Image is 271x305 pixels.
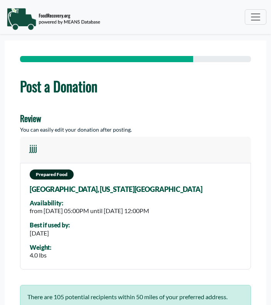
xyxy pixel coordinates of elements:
[30,244,51,251] div: Weight:
[30,206,149,215] div: from [DATE] 05:00PM until [DATE] 12:00PM
[20,113,251,123] h4: Review
[20,127,251,133] h5: You can easily edit your donation after posting.
[20,78,251,94] h1: Post a Donation
[30,169,74,180] span: Prepared Food
[7,7,100,30] img: NavigationLogo_FoodRecovery-91c16205cd0af1ed486a0f1a7774a6544ea792ac00100771e7dd3ec7c0e58e41.png
[30,200,149,207] div: Availability:
[30,186,202,193] span: [GEOGRAPHIC_DATA], [US_STATE][GEOGRAPHIC_DATA]
[29,143,37,153] h4: jjjj
[245,9,266,25] button: Toggle navigation
[30,229,70,238] div: [DATE]
[30,251,51,260] div: 4.0 lbs
[30,222,70,229] div: Best if used by:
